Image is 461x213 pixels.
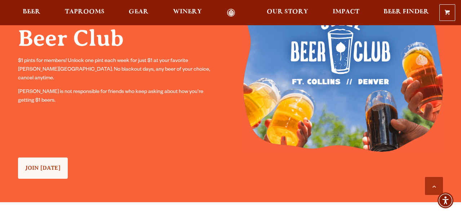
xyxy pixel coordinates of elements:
[262,9,313,17] a: Our Story
[267,9,308,15] span: Our Story
[25,165,61,171] span: JOIN [DATE]
[18,152,68,180] div: See Our Full LineUp
[18,157,68,179] a: JOIN [DATE]
[23,9,40,15] span: Beer
[328,9,364,17] a: Impact
[438,192,453,208] div: Accessibility Menu
[168,9,207,17] a: Winery
[65,9,105,15] span: Taprooms
[218,9,245,17] a: Odell Home
[124,9,153,17] a: Gear
[18,9,45,17] a: Beer
[18,88,218,105] p: [PERSON_NAME] is not responsible for friends who keep asking about how you’re getting $1 beers.
[333,9,359,15] span: Impact
[425,177,443,195] a: Scroll to top
[18,57,218,83] p: $1 pints for members! Unlock one pint each week for just $1 at your favorite [PERSON_NAME][GEOGRA...
[60,9,109,17] a: Taprooms
[384,9,429,15] span: Beer Finder
[379,9,434,17] a: Beer Finder
[129,9,149,15] span: Gear
[173,9,202,15] span: Winery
